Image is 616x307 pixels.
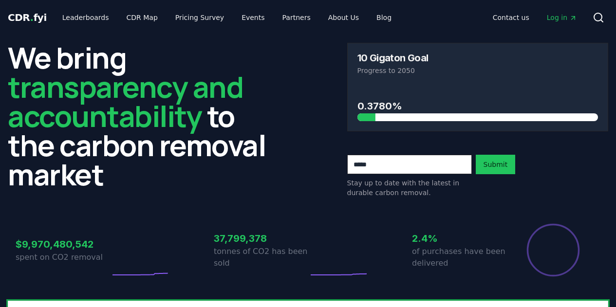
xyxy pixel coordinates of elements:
[320,9,367,26] a: About Us
[357,53,429,63] h3: 10 Gigaton Goal
[347,178,472,198] p: Stay up to date with the latest in durable carbon removal.
[357,66,598,75] p: Progress to 2050
[476,155,516,174] button: Submit
[234,9,272,26] a: Events
[55,9,117,26] a: Leaderboards
[8,12,47,23] span: CDR fyi
[55,9,399,26] nav: Main
[539,9,585,26] a: Log in
[214,231,308,246] h3: 37,799,378
[412,231,506,246] h3: 2.4%
[8,11,47,24] a: CDR.fyi
[369,9,399,26] a: Blog
[8,43,269,189] h2: We bring to the carbon removal market
[485,9,537,26] a: Contact us
[485,9,585,26] nav: Main
[526,223,580,277] div: Percentage of sales delivered
[275,9,318,26] a: Partners
[16,237,110,252] h3: $9,970,480,542
[30,12,34,23] span: .
[412,246,506,269] p: of purchases have been delivered
[8,67,243,136] span: transparency and accountability
[16,252,110,263] p: spent on CO2 removal
[168,9,232,26] a: Pricing Survey
[547,13,577,22] span: Log in
[357,99,598,113] h3: 0.3780%
[214,246,308,269] p: tonnes of CO2 has been sold
[119,9,166,26] a: CDR Map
